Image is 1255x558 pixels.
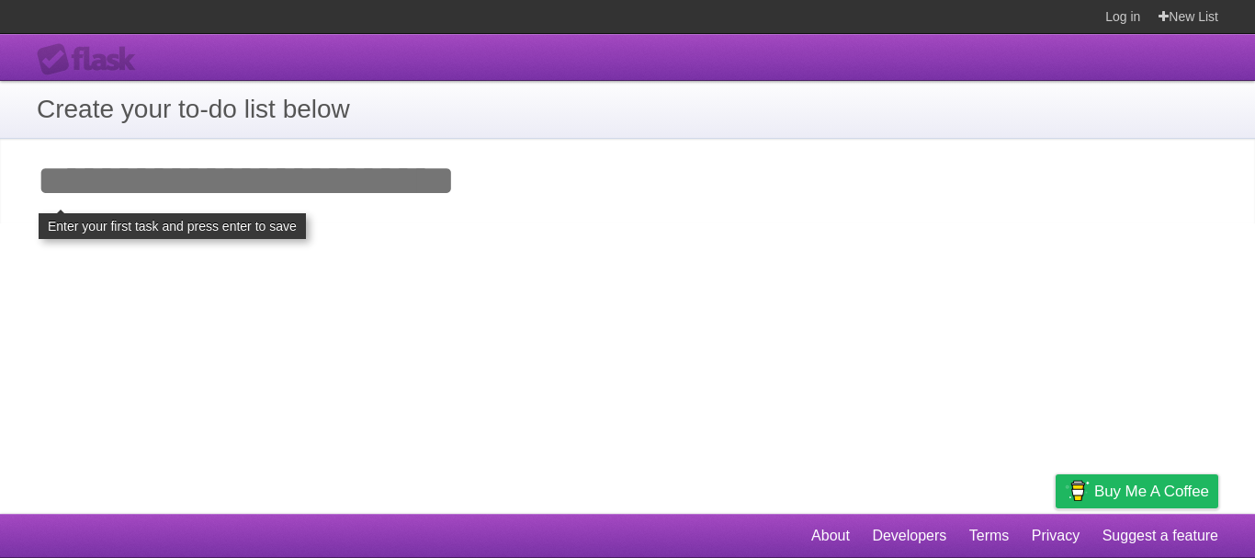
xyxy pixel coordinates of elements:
span: Buy me a coffee [1094,475,1209,507]
img: Buy me a coffee [1065,475,1090,507]
div: Flask [37,43,147,76]
a: Terms [969,518,1010,553]
a: Buy me a coffee [1056,474,1218,508]
a: Privacy [1032,518,1080,553]
a: Suggest a feature [1102,518,1218,553]
a: About [811,518,850,553]
h1: Create your to-do list below [37,90,1218,129]
a: Developers [872,518,946,553]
